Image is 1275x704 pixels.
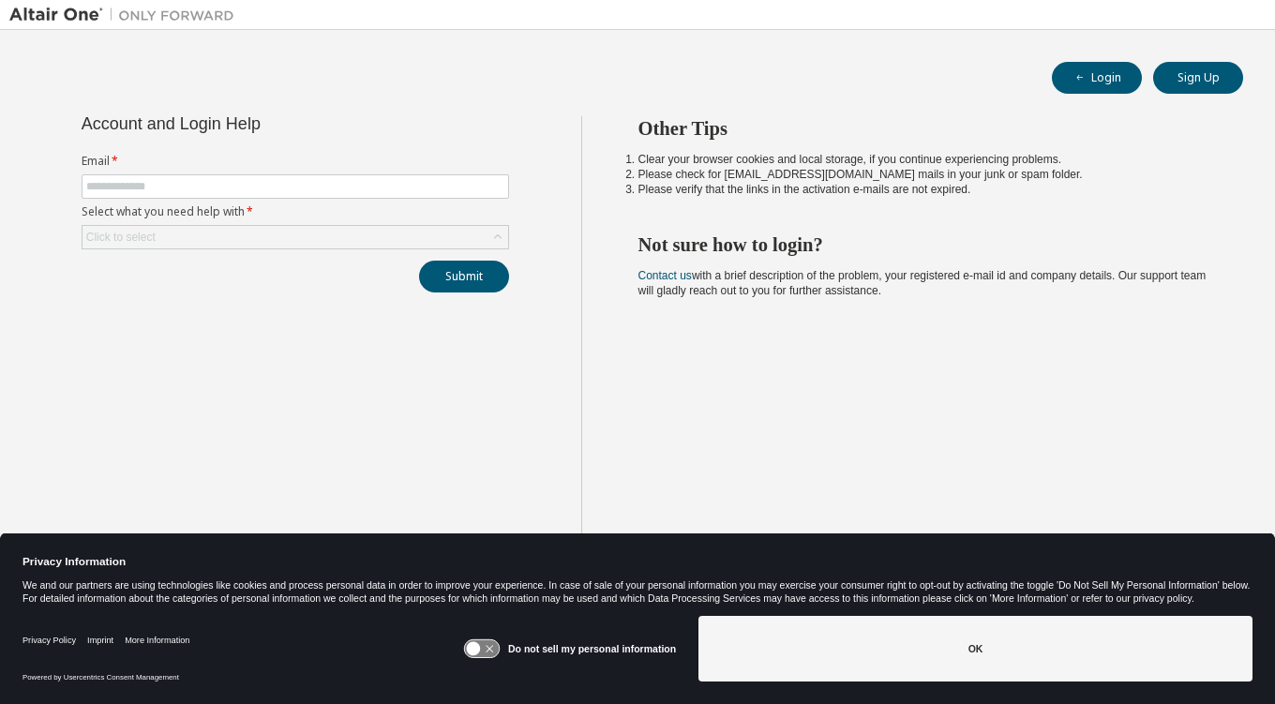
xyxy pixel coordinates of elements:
[82,204,509,219] label: Select what you need help with
[638,269,1207,297] span: with a brief description of the problem, your registered e-mail id and company details. Our suppo...
[638,269,692,282] a: Contact us
[82,154,509,169] label: Email
[638,182,1210,197] li: Please verify that the links in the activation e-mails are not expired.
[82,116,424,131] div: Account and Login Help
[82,226,508,248] div: Click to select
[638,232,1210,257] h2: Not sure how to login?
[1052,62,1142,94] button: Login
[1153,62,1243,94] button: Sign Up
[419,261,509,292] button: Submit
[638,116,1210,141] h2: Other Tips
[638,167,1210,182] li: Please check for [EMAIL_ADDRESS][DOMAIN_NAME] mails in your junk or spam folder.
[9,6,244,24] img: Altair One
[638,152,1210,167] li: Clear your browser cookies and local storage, if you continue experiencing problems.
[86,230,156,245] div: Click to select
